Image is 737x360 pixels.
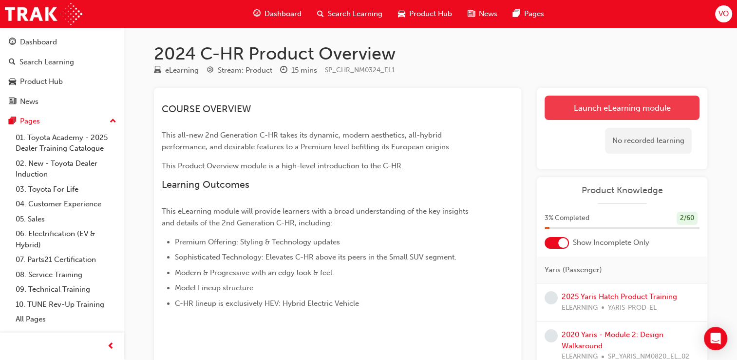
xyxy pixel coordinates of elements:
[265,8,302,20] span: Dashboard
[4,112,120,130] button: Pages
[162,131,451,151] span: This all-new 2nd Generation C-HR takes its dynamic, modern aesthetics, all-hybrid performance, an...
[154,64,199,77] div: Type
[12,130,120,156] a: 01. Toyota Academy - 2025 Dealer Training Catalogue
[12,282,120,297] a: 09. Technical Training
[175,299,359,308] span: C-HR lineup is exclusively HEV: Hybrid Electric Vehicle
[107,340,114,353] span: prev-icon
[207,66,214,75] span: target-icon
[390,4,460,24] a: car-iconProduct Hub
[9,38,16,47] span: guage-icon
[545,329,558,342] span: learningRecordVerb_NONE-icon
[9,117,16,126] span: pages-icon
[677,212,698,225] div: 2 / 60
[12,267,120,282] a: 08. Service Training
[9,78,16,86] span: car-icon
[309,4,390,24] a: search-iconSearch Learning
[175,283,253,292] span: Model Lineup structure
[110,115,116,128] span: up-icon
[154,66,161,75] span: learningResourceType_ELEARNING-icon
[562,330,663,350] a: 2020 Yaris - Module 2: Design Walkaround
[479,8,497,20] span: News
[12,212,120,227] a: 05. Sales
[4,31,120,112] button: DashboardSearch LearningProduct HubNews
[12,312,120,327] a: All Pages
[460,4,505,24] a: news-iconNews
[165,65,199,76] div: eLearning
[4,53,120,71] a: Search Learning
[19,57,74,68] div: Search Learning
[154,43,707,64] h1: 2024 C-HR Product Overview
[175,268,334,277] span: Modern & Progressive with an edgy look & feel.
[409,8,452,20] span: Product Hub
[12,226,120,252] a: 06. Electrification (EV & Hybrid)
[325,66,395,74] span: Learning resource code
[562,302,598,314] span: ELEARNING
[162,207,471,227] span: This eLearning module will provide learners with a broad understanding of the key insights and de...
[573,237,649,248] span: Show Incomplete Only
[718,8,729,20] span: VO
[715,5,732,22] button: VO
[20,37,57,48] div: Dashboard
[9,58,16,67] span: search-icon
[20,116,40,127] div: Pages
[545,213,589,224] span: 3 % Completed
[545,96,699,120] a: Launch eLearning module
[175,238,340,246] span: Premium Offering: Styling & Technology updates
[562,292,677,301] a: 2025 Yaris Hatch Product Training
[291,65,317,76] div: 15 mins
[9,98,16,106] span: news-icon
[5,3,82,25] img: Trak
[513,8,520,20] span: pages-icon
[12,182,120,197] a: 03. Toyota For Life
[253,8,261,20] span: guage-icon
[605,128,692,154] div: No recorded learning
[524,8,544,20] span: Pages
[175,253,456,261] span: Sophisticated Technology: Elevates C-HR above its peers in the Small SUV segment.
[608,302,657,314] span: YARIS-PROD-EL
[162,161,403,170] span: This Product Overview module is a high-level introduction to the C-HR.
[328,8,382,20] span: Search Learning
[4,93,120,111] a: News
[20,96,38,107] div: News
[207,64,272,77] div: Stream
[162,179,249,190] span: Learning Outcomes
[246,4,309,24] a: guage-iconDashboard
[12,197,120,212] a: 04. Customer Experience
[545,291,558,304] span: learningRecordVerb_NONE-icon
[545,185,699,196] a: Product Knowledge
[12,297,120,312] a: 10. TUNE Rev-Up Training
[545,264,602,276] span: Yaris (Passenger)
[218,65,272,76] div: Stream: Product
[12,252,120,267] a: 07. Parts21 Certification
[280,66,287,75] span: clock-icon
[162,103,251,115] span: COURSE OVERVIEW
[4,33,120,51] a: Dashboard
[12,156,120,182] a: 02. New - Toyota Dealer Induction
[398,8,405,20] span: car-icon
[4,73,120,91] a: Product Hub
[20,76,63,87] div: Product Hub
[704,327,727,350] div: Open Intercom Messenger
[468,8,475,20] span: news-icon
[317,8,324,20] span: search-icon
[505,4,552,24] a: pages-iconPages
[280,64,317,77] div: Duration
